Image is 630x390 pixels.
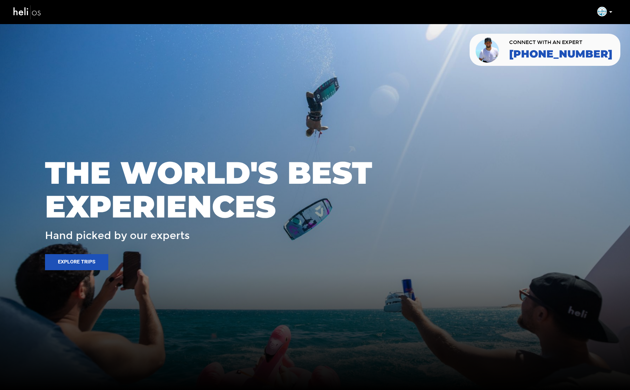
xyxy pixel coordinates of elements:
[13,4,42,21] img: heli-logo
[509,48,612,60] a: [PHONE_NUMBER]
[597,7,607,16] img: 438683b5cd015f564d7e3f120c79d992.png
[45,156,585,224] span: THE WORLD'S BEST EXPERIENCES
[45,230,190,241] span: Hand picked by our experts
[474,36,501,63] img: contact our team
[509,40,612,45] span: CONNECT WITH AN EXPERT
[45,254,108,270] button: Explore Trips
